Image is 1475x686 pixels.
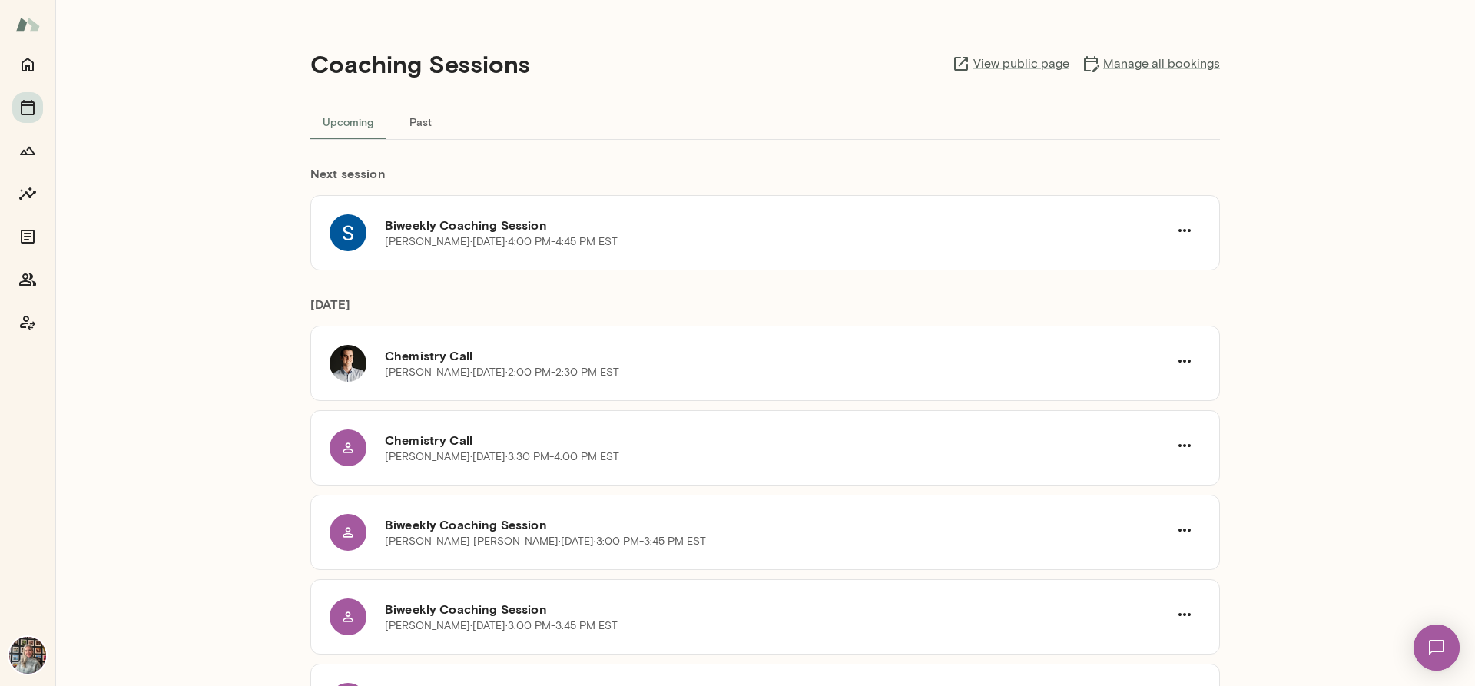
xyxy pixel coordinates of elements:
[386,103,455,140] button: Past
[385,346,1168,365] h6: Chemistry Call
[310,295,1220,326] h6: [DATE]
[12,264,43,295] button: Members
[12,135,43,166] button: Growth Plan
[385,216,1168,234] h6: Biweekly Coaching Session
[310,49,530,78] h4: Coaching Sessions
[12,92,43,123] button: Sessions
[310,164,1220,195] h6: Next session
[385,234,618,250] p: [PERSON_NAME] · [DATE] · 4:00 PM-4:45 PM EST
[310,103,386,140] button: Upcoming
[9,637,46,674] img: Tricia Maggio
[385,365,619,380] p: [PERSON_NAME] · [DATE] · 2:00 PM-2:30 PM EST
[12,178,43,209] button: Insights
[385,534,706,549] p: [PERSON_NAME] [PERSON_NAME] · [DATE] · 3:00 PM-3:45 PM EST
[385,618,618,634] p: [PERSON_NAME] · [DATE] · 3:00 PM-3:45 PM EST
[12,221,43,252] button: Documents
[12,49,43,80] button: Home
[310,103,1220,140] div: basic tabs example
[385,449,619,465] p: [PERSON_NAME] · [DATE] · 3:30 PM-4:00 PM EST
[15,10,40,39] img: Mento
[12,307,43,338] button: Coach app
[952,55,1069,73] a: View public page
[385,515,1168,534] h6: Biweekly Coaching Session
[1082,55,1220,73] a: Manage all bookings
[385,600,1168,618] h6: Biweekly Coaching Session
[385,431,1168,449] h6: Chemistry Call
